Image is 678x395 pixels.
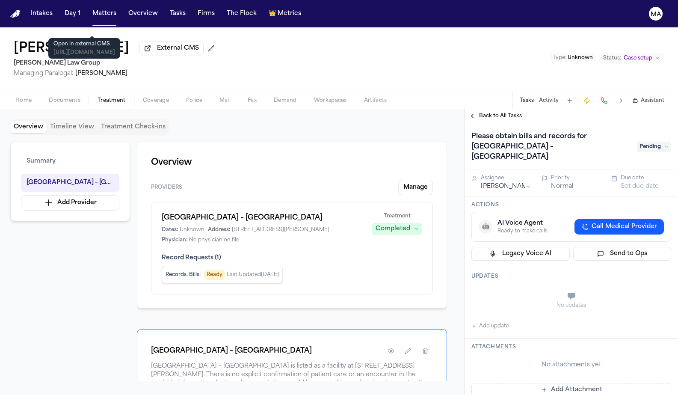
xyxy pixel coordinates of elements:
[553,55,566,60] span: Type :
[186,97,202,104] span: Police
[162,213,362,223] h1: [GEOGRAPHIC_DATA] – [GEOGRAPHIC_DATA]
[274,97,297,104] span: Demand
[125,6,161,21] button: Overview
[573,247,672,261] button: Send to Ops
[27,178,114,188] span: [GEOGRAPHIC_DATA] – [GEOGRAPHIC_DATA]
[599,53,664,63] button: Change status from Case setup
[372,223,422,235] button: Completed
[471,321,509,331] button: Add update
[376,225,410,233] div: Completed
[574,219,664,235] button: Call Medical Provider
[14,41,129,56] button: Edit matter name
[468,130,632,164] h1: Please obtain bills and records for [GEOGRAPHIC_DATA] – [GEOGRAPHIC_DATA]
[248,97,257,104] span: Fax
[471,344,671,350] h3: Attachments
[398,180,433,195] button: Manage
[151,346,312,356] h1: [GEOGRAPHIC_DATA] – [GEOGRAPHIC_DATA]
[497,228,548,235] div: Ready to make calls
[624,55,652,62] span: Case setup
[162,226,178,233] span: Dates:
[227,271,279,278] span: Last Updated [DATE]
[14,41,129,56] h1: [PERSON_NAME]
[384,213,411,220] span: Treatment
[482,223,489,231] span: 🤖
[98,97,126,104] span: Treatment
[520,97,534,104] button: Tasks
[564,95,576,107] button: Add Task
[15,97,32,104] span: Home
[162,237,187,244] span: Physician:
[269,9,276,18] span: crown
[14,70,74,77] span: Managing Paralegal:
[47,121,98,133] button: Timeline View
[143,97,169,104] span: Coverage
[208,226,230,233] span: Address:
[53,49,115,56] p: [URL][DOMAIN_NAME]
[139,42,204,55] button: External CMS
[265,6,305,21] button: crownMetrics
[471,247,570,261] button: Legacy Voice AI
[651,12,661,18] text: MA
[166,6,189,21] button: Tasks
[551,182,573,191] button: Normal
[592,223,657,231] span: Call Medical Provider
[637,142,671,152] span: Pending
[14,58,218,68] h2: [PERSON_NAME] Law Group
[166,271,201,278] span: Records, Bills :
[21,174,119,192] button: [GEOGRAPHIC_DATA] – [GEOGRAPHIC_DATA]
[162,254,422,262] span: Record Requests ( 1 )
[180,226,204,233] span: Unknown
[219,97,231,104] span: Mail
[479,113,522,119] span: Back to All Tasks
[465,113,526,119] button: Back to All Tasks
[204,270,225,280] span: Ready
[581,95,593,107] button: Create Immediate Task
[621,175,671,181] div: Due date
[568,55,593,60] span: Unknown
[151,184,182,191] span: Providers
[89,6,120,21] button: Matters
[641,97,664,104] span: Assistant
[10,10,21,18] img: Finch Logo
[550,53,595,62] button: Edit Type: Unknown
[157,44,199,53] span: External CMS
[598,95,610,107] button: Make a Call
[471,273,671,280] h3: Updates
[621,182,659,191] button: Set due date
[632,97,664,104] button: Assistant
[53,41,115,48] p: Open in external CMS
[98,121,169,133] button: Treatment Check-ins
[75,70,127,77] span: [PERSON_NAME]
[49,97,80,104] span: Documents
[189,237,239,244] span: No physician on file
[278,9,301,18] span: Metrics
[151,156,433,169] h1: Overview
[551,175,601,181] div: Priority
[10,10,21,18] a: Home
[471,302,671,309] div: No updates
[471,361,671,369] div: No attachments yet
[232,226,329,233] span: [STREET_ADDRESS][PERSON_NAME]
[471,202,671,208] h3: Actions
[603,55,621,62] span: Status:
[194,6,218,21] button: Firms
[539,97,559,104] button: Activity
[364,97,387,104] span: Artifacts
[27,6,56,21] button: Intakes
[497,219,548,228] div: AI Voice Agent
[61,6,84,21] button: Day 1
[223,6,260,21] button: The Flock
[21,195,119,211] button: Add Provider
[481,175,531,181] div: Assignee
[10,121,47,133] button: Overview
[21,152,119,170] button: Summary
[314,97,347,104] span: Workspaces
